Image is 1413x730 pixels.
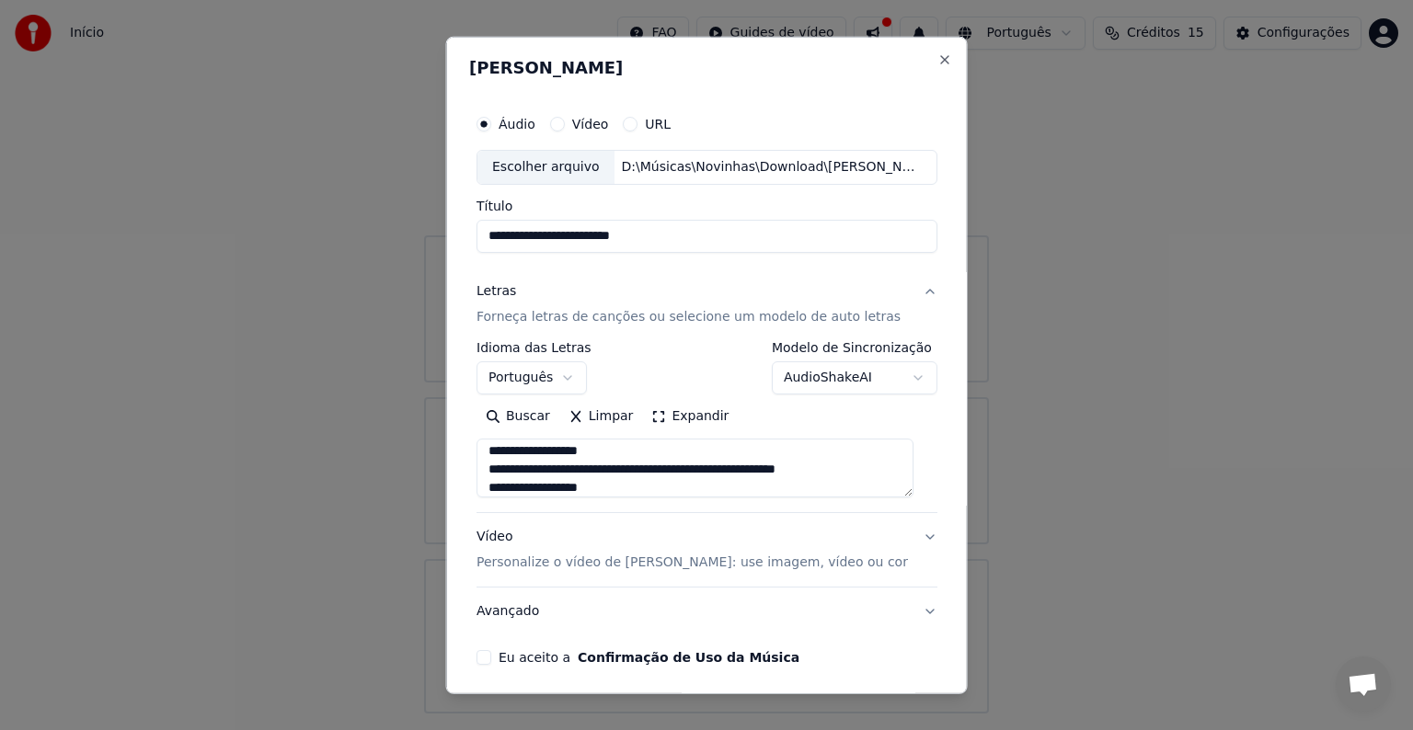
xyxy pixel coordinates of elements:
button: VídeoPersonalize o vídeo de [PERSON_NAME]: use imagem, vídeo ou cor [477,513,937,587]
div: Vídeo [477,528,908,572]
button: Eu aceito a [578,651,799,664]
p: Forneça letras de canções ou selecione um modelo de auto letras [477,308,901,326]
button: Buscar [477,402,559,431]
div: D:\Músicas\Novinhas\Download\[PERSON_NAME] - Retrovisor.mp3 [614,158,926,177]
h2: [PERSON_NAME] [469,60,945,76]
button: Avançado [477,587,937,635]
label: Áudio [499,118,535,131]
label: Título [477,200,937,212]
label: Modelo de Sincronização [771,341,936,354]
p: Personalize o vídeo de [PERSON_NAME]: use imagem, vídeo ou cor [477,553,908,572]
label: Idioma das Letras [477,341,592,354]
div: Letras [477,282,516,301]
label: URL [645,118,671,131]
label: Eu aceito a [499,651,799,664]
button: Expandir [642,402,738,431]
button: Limpar [558,402,642,431]
label: Vídeo [571,118,608,131]
button: LetrasForneça letras de canções ou selecione um modelo de auto letras [477,268,937,341]
div: LetrasForneça letras de canções ou selecione um modelo de auto letras [477,341,937,512]
div: Escolher arquivo [477,151,615,184]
